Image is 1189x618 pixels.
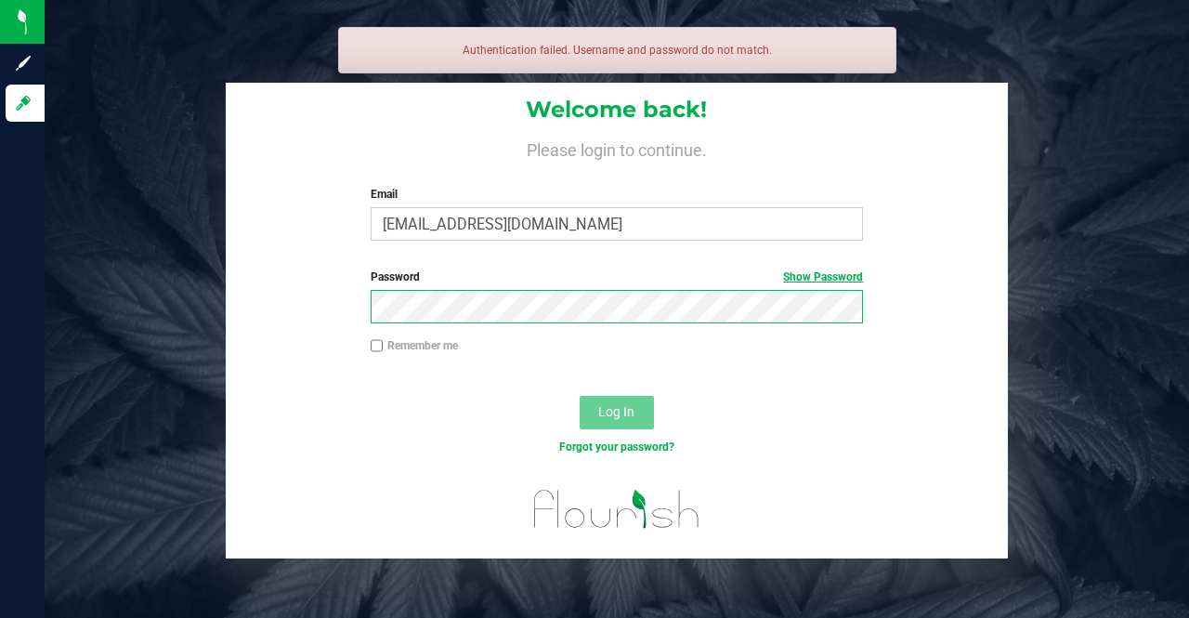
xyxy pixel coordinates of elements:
[783,270,863,283] a: Show Password
[338,27,896,73] div: Authentication failed. Username and password do not match.
[226,138,1007,160] h4: Please login to continue.
[580,396,654,429] button: Log In
[371,270,420,283] span: Password
[559,440,674,454] a: Forgot your password?
[371,337,458,354] label: Remember me
[14,54,33,72] inline-svg: Sign up
[226,98,1007,122] h1: Welcome back!
[14,94,33,112] inline-svg: Log in
[519,476,714,543] img: flourish_logo.svg
[371,339,384,352] input: Remember me
[598,404,634,419] span: Log In
[371,186,864,203] label: Email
